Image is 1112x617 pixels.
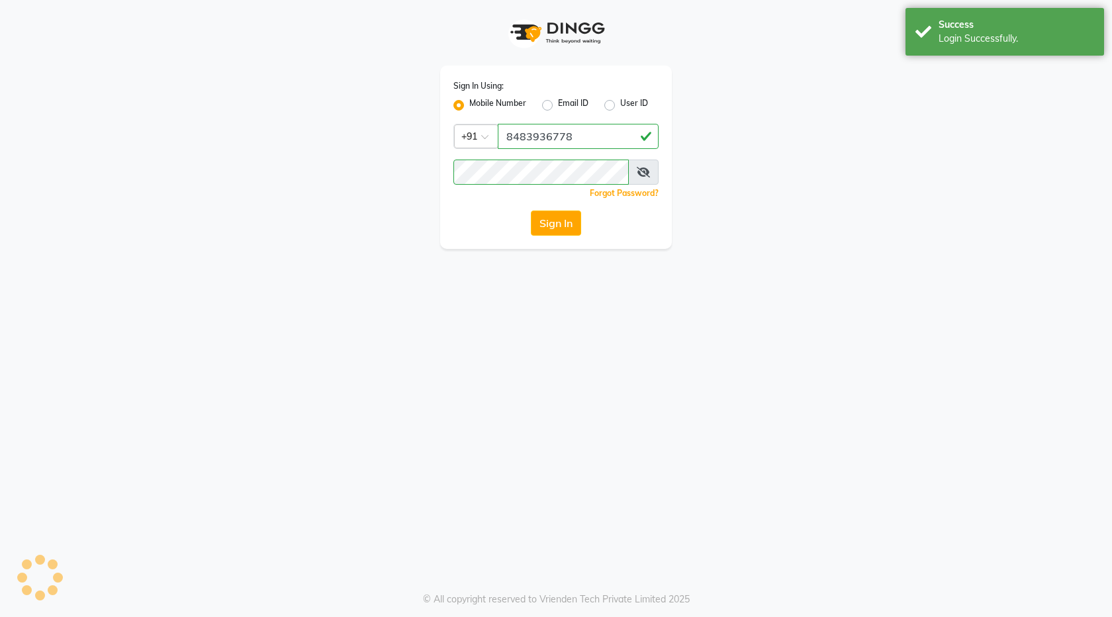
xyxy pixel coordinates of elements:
[939,32,1094,46] div: Login Successfully.
[531,211,581,236] button: Sign In
[453,80,504,92] label: Sign In Using:
[590,188,659,198] a: Forgot Password?
[503,13,609,52] img: logo1.svg
[453,160,629,185] input: Username
[558,97,588,113] label: Email ID
[498,124,659,149] input: Username
[469,97,526,113] label: Mobile Number
[939,18,1094,32] div: Success
[620,97,648,113] label: User ID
